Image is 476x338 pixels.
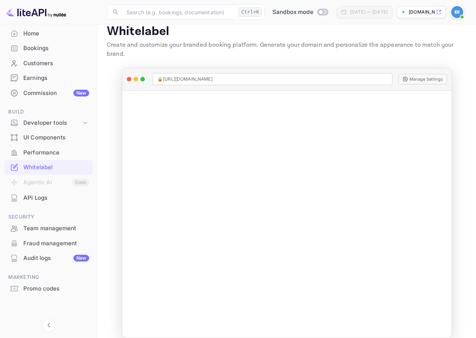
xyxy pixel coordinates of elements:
[107,24,467,39] p: Whitelabel
[409,9,435,15] p: [DOMAIN_NAME]
[269,8,331,17] div: Switch to Production mode
[23,194,89,202] div: API Logs
[23,44,89,53] div: Bookings
[5,236,93,250] a: Fraud management
[73,255,89,262] div: New
[23,148,89,157] div: Performance
[5,191,93,205] a: API Logs
[5,41,93,55] a: Bookings
[122,5,236,20] input: Search (e.g. bookings, documentation)
[157,76,213,83] span: 🔒 [URL][DOMAIN_NAME]
[5,41,93,56] div: Bookings
[451,6,463,18] img: Em Em
[350,9,388,15] div: [DATE] — [DATE]
[23,29,89,38] div: Home
[23,89,89,98] div: Commission
[23,74,89,83] div: Earnings
[23,254,89,263] div: Audit logs
[23,133,89,142] div: UI Components
[5,130,93,144] a: UI Components
[5,86,93,100] a: CommissionNew
[5,145,93,160] div: Performance
[5,160,93,174] a: Whitelabel
[73,90,89,96] div: New
[107,41,467,59] p: Create and customize your branded booking platform. Generate your domain and personalize the appe...
[5,56,93,71] div: Customers
[272,8,313,17] span: Sandbox mode
[42,318,56,332] button: Collapse navigation
[5,221,93,236] div: Team management
[5,86,93,101] div: CommissionNew
[5,145,93,159] a: Performance
[23,163,89,172] div: Whitelabel
[5,251,93,265] a: Audit logsNew
[23,284,89,293] div: Promo codes
[23,59,89,68] div: Customers
[5,130,93,145] div: UI Components
[23,239,89,248] div: Fraud management
[5,71,93,85] a: Earnings
[23,224,89,233] div: Team management
[239,7,262,17] div: Ctrl+K
[5,26,93,40] a: Home
[5,191,93,205] div: API Logs
[5,26,93,41] div: Home
[5,273,93,281] span: Marketing
[23,119,82,127] div: Developer tools
[5,116,93,130] div: Developer tools
[398,74,447,84] button: Manage Settings
[5,236,93,251] div: Fraud management
[5,56,93,70] a: Customers
[6,6,66,18] img: LiteAPI logo
[5,108,93,116] span: Build
[5,160,93,175] div: Whitelabel
[5,281,93,295] a: Promo codes
[5,221,93,235] a: Team management
[5,251,93,266] div: Audit logsNew
[5,213,93,221] span: Security
[5,281,93,296] div: Promo codes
